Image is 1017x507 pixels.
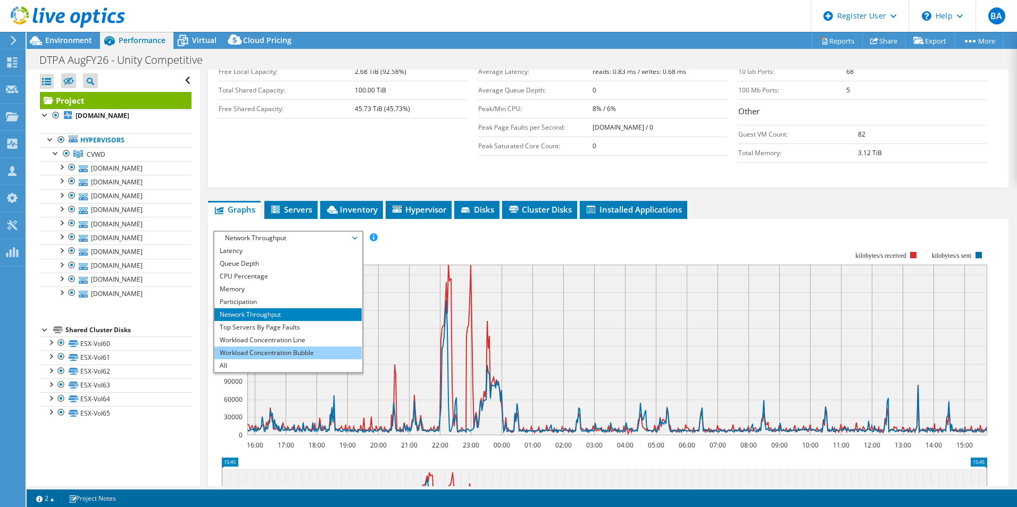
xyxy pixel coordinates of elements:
[858,130,865,139] b: 82
[370,441,386,450] text: 20:00
[243,35,291,45] span: Cloud Pricing
[214,347,362,359] li: Workload Concentration Bubble
[956,441,972,450] text: 15:00
[905,32,955,49] a: Export
[478,81,593,99] td: Average Queue Depth:
[738,62,847,81] td: 10 Gb Ports:
[846,67,854,76] b: 68
[214,359,362,372] li: All
[460,204,494,215] span: Disks
[391,204,446,215] span: Hypervisor
[355,86,386,95] b: 100.00 TiB
[478,137,593,155] td: Peak Saturated Core Count:
[40,175,191,189] a: [DOMAIN_NAME]
[40,350,191,364] a: ESX-Vol61
[219,81,355,99] td: Total Shared Capacity:
[586,441,602,450] text: 03:00
[858,148,882,157] b: 3.12 TiB
[40,336,191,350] a: ESX-Vol60
[709,441,726,450] text: 07:00
[40,133,191,147] a: Hypervisors
[214,270,362,283] li: CPU Percentage
[40,378,191,392] a: ESX-Vol63
[593,123,653,132] b: [DOMAIN_NAME] / 0
[846,86,850,95] b: 5
[922,11,931,21] svg: \n
[65,324,191,336] div: Shared Cluster Disks
[40,147,191,161] a: CVWD
[326,204,378,215] span: Inventory
[401,441,417,450] text: 21:00
[462,441,479,450] text: 23:00
[40,203,191,217] a: [DOMAIN_NAME]
[738,81,847,99] td: 100 Mb Ports:
[40,109,191,123] a: [DOMAIN_NAME]
[863,441,880,450] text: 12:00
[40,231,191,244] a: [DOMAIN_NAME]
[214,295,362,308] li: Participation
[355,104,410,113] b: 45.73 TiB (45.73%)
[224,377,243,386] text: 90000
[40,273,191,286] a: [DOMAIN_NAME]
[431,441,448,450] text: 22:00
[925,441,941,450] text: 14:00
[224,412,243,421] text: 30000
[40,259,191,273] a: [DOMAIN_NAME]
[355,67,406,76] b: 2.68 TiB (92.58%)
[738,143,858,162] td: Total Memory:
[647,441,664,450] text: 05:00
[87,150,105,159] span: CVWD
[862,32,906,49] a: Share
[593,67,686,76] b: reads: 0.83 ms / writes: 0.68 ms
[61,492,123,505] a: Project Notes
[219,99,355,118] td: Free Shared Capacity:
[40,217,191,231] a: [DOMAIN_NAME]
[478,118,593,137] td: Peak Page Faults per Second:
[616,441,633,450] text: 04:00
[40,244,191,258] a: [DOMAIN_NAME]
[214,334,362,347] li: Workload Concentration Line
[277,441,294,450] text: 17:00
[224,395,243,404] text: 60000
[45,35,92,45] span: Environment
[214,308,362,321] li: Network Throughput
[507,204,572,215] span: Cluster Disks
[270,204,312,215] span: Servers
[593,141,596,150] b: 0
[35,54,219,66] h1: DTPA AugFY26 - Unity Competitive
[478,99,593,118] td: Peak/Min CPU:
[239,430,243,440] text: 0
[832,441,849,450] text: 11:00
[29,492,62,505] a: 2
[678,441,695,450] text: 06:00
[40,365,191,378] a: ESX-Vol62
[40,189,191,203] a: [DOMAIN_NAME]
[40,392,191,406] a: ESX-Vol64
[213,204,255,215] span: Graphs
[855,252,906,259] text: kilobytes/s received
[40,161,191,175] a: [DOMAIN_NAME]
[932,252,972,259] text: kilobytes/s sent
[771,441,787,450] text: 09:00
[214,283,362,295] li: Memory
[76,111,129,120] b: [DOMAIN_NAME]
[593,104,616,113] b: 8% / 6%
[954,32,1004,49] a: More
[246,441,263,450] text: 16:00
[738,125,858,143] td: Guest VM Count:
[214,321,362,334] li: Top Servers By Page Faults
[214,257,362,270] li: Queue Depth
[220,232,356,244] span: Network Throughput
[493,441,510,450] text: 00:00
[740,441,756,450] text: 08:00
[214,244,362,257] li: Latency
[478,62,593,81] td: Average Latency:
[40,406,191,420] a: ESX-Vol65
[802,441,818,450] text: 10:00
[308,441,324,450] text: 18:00
[339,441,355,450] text: 19:00
[988,7,1005,24] span: BA
[585,204,682,215] span: Installed Applications
[738,105,987,120] h3: Other
[192,35,216,45] span: Virtual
